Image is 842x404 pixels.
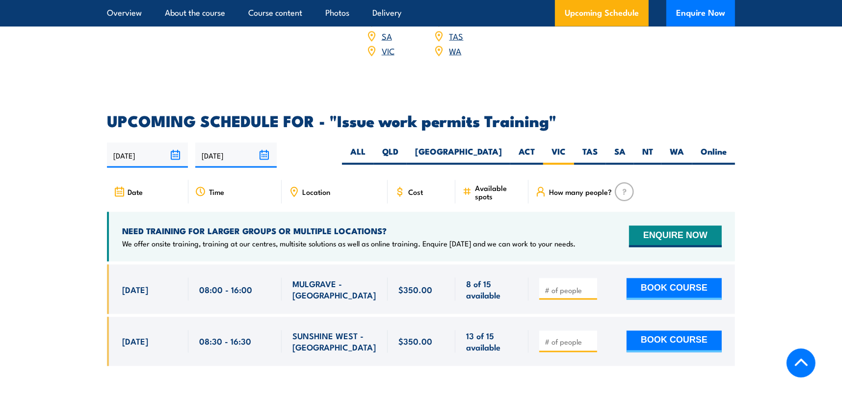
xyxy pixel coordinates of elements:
[545,337,594,347] input: # of people
[128,188,143,196] span: Date
[122,284,148,295] span: [DATE]
[449,30,463,42] a: TAS
[292,330,377,353] span: SUNSHINE WEST - [GEOGRAPHIC_DATA]
[629,226,722,247] button: ENQUIRE NOW
[606,146,634,165] label: SA
[107,143,188,168] input: From date
[574,146,606,165] label: TAS
[122,225,576,236] h4: NEED TRAINING FOR LARGER GROUPS OR MULTIPLE LOCATIONS?
[382,45,395,56] a: VIC
[199,284,252,295] span: 08:00 - 16:00
[692,146,735,165] label: Online
[634,146,661,165] label: NT
[510,146,543,165] label: ACT
[292,278,377,301] span: MULGRAVE - [GEOGRAPHIC_DATA]
[408,188,423,196] span: Cost
[398,284,432,295] span: $350.00
[209,188,224,196] span: Time
[475,184,522,200] span: Available spots
[549,188,612,196] span: How many people?
[374,146,407,165] label: QLD
[302,188,330,196] span: Location
[195,143,276,168] input: To date
[107,113,735,127] h2: UPCOMING SCHEDULE FOR - "Issue work permits Training"
[122,239,576,248] p: We offer onsite training, training at our centres, multisite solutions as well as online training...
[449,15,464,27] a: QLD
[342,146,374,165] label: ALL
[398,336,432,347] span: $350.00
[466,330,518,353] span: 13 of 15 available
[627,331,722,352] button: BOOK COURSE
[449,45,461,56] a: WA
[382,30,392,42] a: SA
[543,146,574,165] label: VIC
[466,278,518,301] span: 8 of 15 available
[407,146,510,165] label: [GEOGRAPHIC_DATA]
[122,336,148,347] span: [DATE]
[661,146,692,165] label: WA
[545,285,594,295] input: # of people
[199,336,251,347] span: 08:30 - 16:30
[627,278,722,300] button: BOOK COURSE
[382,15,392,27] a: NT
